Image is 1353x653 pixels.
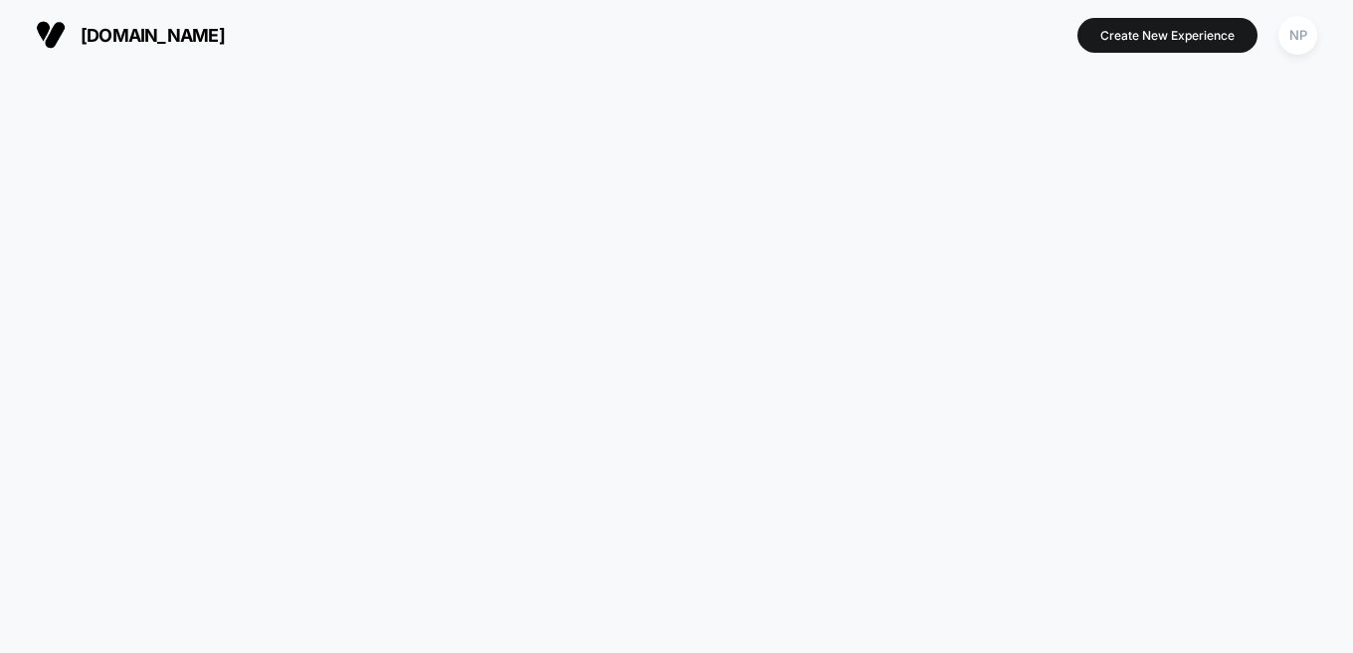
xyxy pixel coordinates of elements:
[1272,15,1323,56] button: NP
[1278,16,1317,55] div: NP
[81,25,225,46] span: [DOMAIN_NAME]
[36,20,66,50] img: Visually logo
[1077,18,1257,53] button: Create New Experience
[30,19,231,51] button: [DOMAIN_NAME]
